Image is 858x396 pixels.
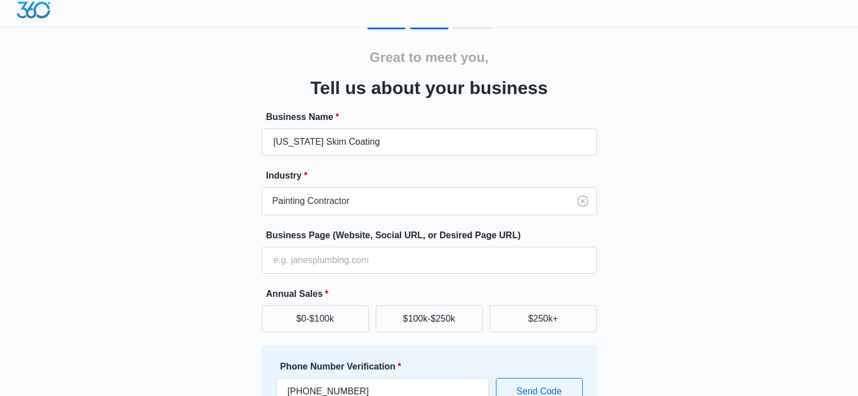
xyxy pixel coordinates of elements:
[574,192,592,210] button: Clear
[262,305,369,332] button: $0-$100k
[262,128,597,155] input: e.g. Jane's Plumbing
[262,247,597,274] input: e.g. janesplumbing.com
[310,74,548,101] h3: Tell us about your business
[280,360,494,373] label: Phone Number Verification
[266,229,601,242] label: Business Page (Website, Social URL, or Desired Page URL)
[369,47,489,68] h2: Great to meet you,
[266,169,601,183] label: Industry
[376,305,483,332] button: $100k-$250k
[266,287,601,301] label: Annual Sales
[490,305,597,332] button: $250k+
[266,110,601,124] label: Business Name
